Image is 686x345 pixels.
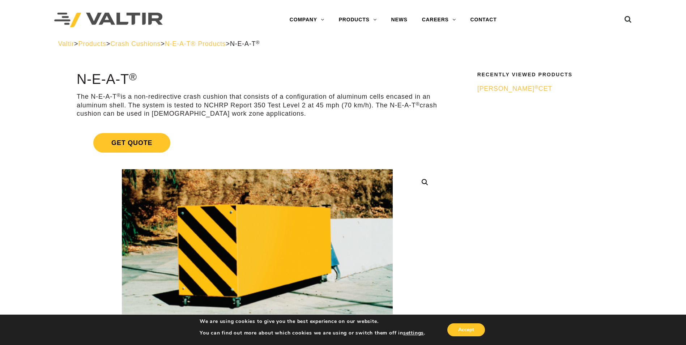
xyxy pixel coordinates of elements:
[200,330,425,336] p: You can find out more about which cookies we are using or switch them off in .
[93,133,170,153] span: Get Quote
[77,124,438,161] a: Get Quote
[447,323,485,336] button: Accept
[165,40,226,47] a: N-E-A-T® Products
[110,40,161,47] a: Crash Cushions
[77,93,438,118] p: The N-E-A-T is a non-redirective crash cushion that consists of a configuration of aluminum cells...
[477,85,623,93] a: [PERSON_NAME]®CET
[230,40,260,47] span: N-E-A-T
[384,13,415,27] a: NEWS
[477,72,623,77] h2: Recently Viewed Products
[477,85,553,92] span: [PERSON_NAME] CET
[77,72,438,87] h1: N-E-A-T
[58,40,74,47] a: Valtir
[415,13,463,27] a: CAREERS
[200,318,425,325] p: We are using cookies to give you the best experience on our website.
[54,13,163,27] img: Valtir
[58,40,628,48] div: > > > >
[332,13,384,27] a: PRODUCTS
[129,71,137,82] sup: ®
[534,85,538,90] sup: ®
[416,101,420,107] sup: ®
[78,40,106,47] a: Products
[117,93,121,98] sup: ®
[256,40,260,45] sup: ®
[403,330,424,336] button: settings
[463,13,504,27] a: CONTACT
[282,13,332,27] a: COMPANY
